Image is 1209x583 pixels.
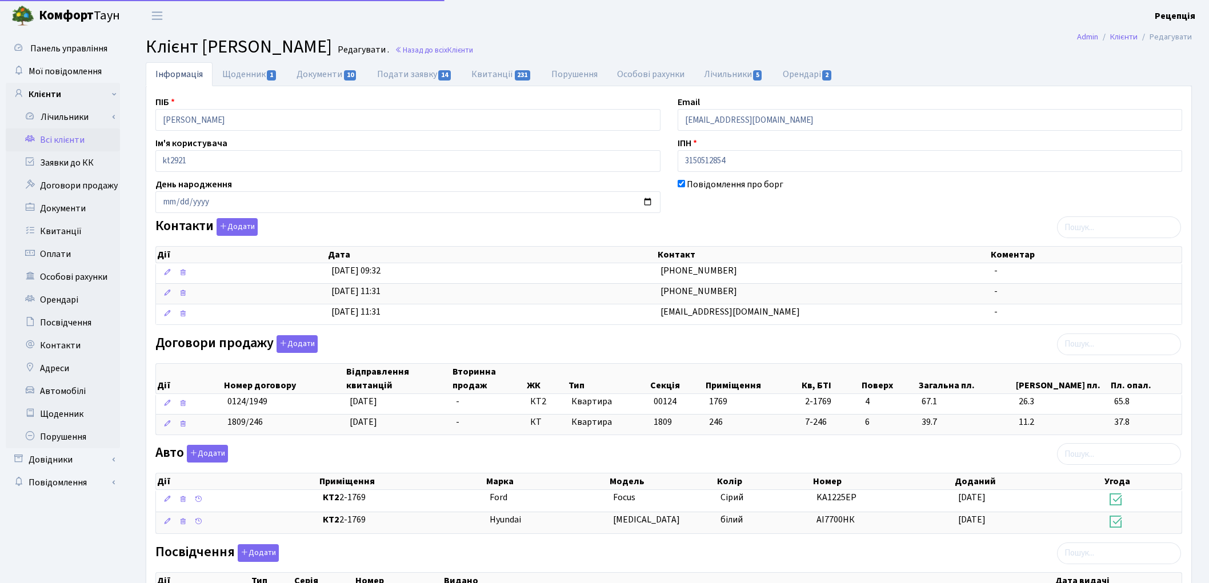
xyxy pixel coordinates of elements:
a: Повідомлення [6,471,120,494]
th: Дії [156,364,223,393]
span: 10 [344,70,357,81]
a: Особові рахунки [6,266,120,288]
span: [PHONE_NUMBER] [660,285,737,297]
button: Авто [187,445,228,463]
span: Focus [613,491,635,504]
a: Додати [214,216,258,236]
th: Пл. опал. [1110,364,1182,393]
th: Угода [1103,473,1182,489]
th: Дата [327,247,656,263]
a: Лічильники [694,62,773,86]
a: Назад до всіхКлієнти [395,45,473,55]
span: [DATE] 11:31 [331,305,381,318]
label: Повідомлення про борг [687,178,783,191]
a: Контакти [6,334,120,357]
a: Щоденник [213,62,287,86]
a: Договори продажу [6,174,120,197]
th: Загальна пл. [918,364,1015,393]
a: Порушення [542,62,607,86]
a: Admin [1077,31,1098,43]
th: Модель [608,473,716,489]
th: Номер договору [223,364,345,393]
span: 1769 [709,395,727,408]
a: Панель управління [6,37,120,60]
span: [DATE] [350,395,377,408]
b: КТ2 [323,513,339,526]
label: ПІБ [155,95,175,109]
a: Лічильники [13,106,120,128]
span: 2 [822,70,831,81]
button: Контакти [217,218,258,236]
a: Подати заявку [367,62,462,86]
a: Особові рахунки [607,62,694,86]
a: Додати [274,333,318,353]
span: 14 [438,70,451,81]
span: Сірий [720,491,743,504]
a: Посвідчення [6,311,120,334]
button: Переключити навігацію [143,6,171,25]
a: Документи [287,62,367,86]
a: Мої повідомлення [6,60,120,83]
span: 11.2 [1019,416,1105,429]
span: 1809 [654,416,672,428]
a: Щоденник [6,403,120,425]
a: Довідники [6,448,120,471]
b: Комфорт [39,6,94,25]
a: Додати [184,443,228,463]
a: Клієнти [6,83,120,106]
th: Поверх [860,364,917,393]
span: Панель управління [30,42,107,55]
span: Квартира [571,395,644,408]
span: 00124 [654,395,676,408]
span: 1 [267,70,276,81]
span: 2-1769 [805,395,856,408]
span: АІ7700НК [816,513,855,526]
label: Ім'я користувача [155,136,227,150]
a: Всі клієнти [6,128,120,151]
th: Вторинна продаж [451,364,526,393]
th: Доданий [954,473,1103,489]
span: Ford [490,491,507,504]
a: Інформація [146,62,213,86]
span: 1809/246 [227,416,263,428]
li: Редагувати [1138,31,1192,43]
span: КТ2 [530,395,562,408]
input: Пошук... [1057,443,1181,465]
th: Дії [156,247,327,263]
a: Автомобілі [6,380,120,403]
span: 67.1 [922,395,1010,408]
span: Таун [39,6,120,26]
span: 39.7 [922,416,1010,429]
span: [DATE] [958,491,986,504]
span: [DATE] 09:32 [331,264,381,277]
th: Номер [812,473,954,489]
span: 6 [865,416,912,429]
th: Контакт [656,247,990,263]
span: [MEDICAL_DATA] [613,513,680,526]
label: Контакти [155,218,258,236]
label: ІПН [678,136,697,150]
span: білий [720,513,743,526]
label: Email [678,95,700,109]
span: Мої повідомлення [29,65,102,78]
span: 37.8 [1114,416,1177,429]
span: Квартира [571,416,644,429]
span: - [994,305,998,318]
th: Кв, БТІ [800,364,860,393]
span: КТ [530,416,562,429]
label: Авто [155,445,228,463]
a: Оплати [6,243,120,266]
span: Hyundai [490,513,521,526]
a: Заявки до КК [6,151,120,174]
span: - [456,395,459,408]
span: 5 [753,70,762,81]
a: Додати [235,542,279,562]
span: [DATE] 11:31 [331,285,381,297]
button: Посвідчення [238,544,279,562]
span: 2-1769 [323,513,481,526]
input: Пошук... [1057,333,1181,355]
button: Договори продажу [277,335,318,353]
a: Орендарі [6,288,120,311]
span: - [994,264,998,277]
span: 2-1769 [323,491,481,504]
